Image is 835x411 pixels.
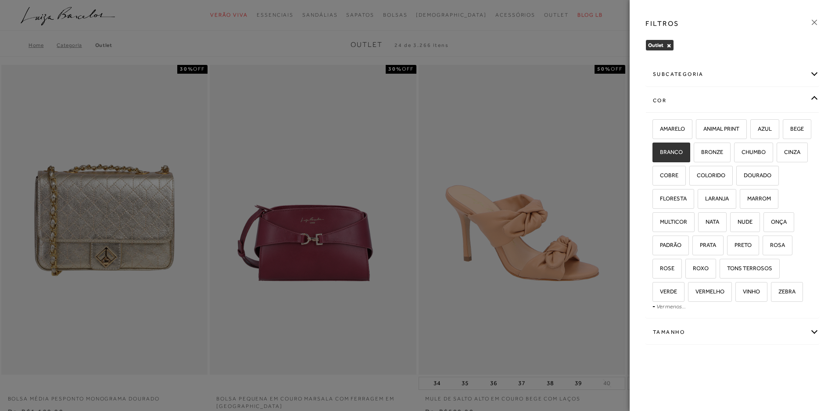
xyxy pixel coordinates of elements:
[751,125,772,132] span: AZUL
[653,242,681,248] span: PADRÃO
[731,218,753,225] span: NUDE
[648,42,663,48] span: Outlet
[684,265,693,274] input: ROXO
[764,218,787,225] span: ONÇA
[734,289,743,297] input: VINHO
[735,149,766,155] span: CHUMBO
[687,289,695,297] input: VERMELHO
[726,242,735,251] input: PRETO
[728,242,752,248] span: PRETO
[775,149,784,158] input: CINZA
[733,149,742,158] input: CHUMBO
[653,195,687,202] span: FLORESTA
[697,219,706,228] input: NATA
[784,125,804,132] span: BEGE
[778,149,800,155] span: CINZA
[652,303,655,310] span: -
[695,126,703,135] input: ANIMAL PRINT
[653,172,678,179] span: COBRE
[645,18,679,29] h3: FILTROS
[696,196,705,204] input: LARANJA
[770,289,778,297] input: ZEBRA
[651,289,660,297] input: VERDE
[762,219,771,228] input: ONÇA
[772,288,796,295] span: ZEBRA
[653,125,685,132] span: AMARELO
[646,321,819,344] div: Tamanho
[688,172,697,181] input: COLORIDO
[736,288,760,295] span: VINHO
[729,219,738,228] input: NUDE
[697,125,739,132] span: ANIMAL PRINT
[651,149,660,158] input: BRANCO
[763,242,785,248] span: ROSA
[737,172,771,179] span: DOURADO
[718,265,727,274] input: TONS TERROSOS
[689,288,724,295] span: VERMELHO
[646,63,819,86] div: subcategoria
[781,126,790,135] input: BEGE
[651,172,660,181] input: COBRE
[651,219,660,228] input: MULTICOR
[686,265,709,272] span: ROXO
[741,195,771,202] span: MARROM
[761,242,770,251] input: ROSA
[651,265,660,274] input: ROSE
[653,218,687,225] span: MULTICOR
[656,303,686,310] a: Ver menos...
[690,172,725,179] span: COLORIDO
[653,149,683,155] span: BRANCO
[667,43,671,49] button: Outlet Close
[691,242,700,251] input: PRATA
[653,265,674,272] span: ROSE
[699,218,719,225] span: NATA
[695,149,723,155] span: BRONZE
[653,288,677,295] span: VERDE
[692,149,701,158] input: BRONZE
[735,172,744,181] input: DOURADO
[651,126,660,135] input: AMARELO
[646,89,819,112] div: cor
[720,265,772,272] span: TONS TERROSOS
[699,195,729,202] span: LARANJA
[651,196,660,204] input: FLORESTA
[651,242,660,251] input: PADRÃO
[693,242,716,248] span: PRATA
[749,126,758,135] input: AZUL
[738,196,747,204] input: MARROM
